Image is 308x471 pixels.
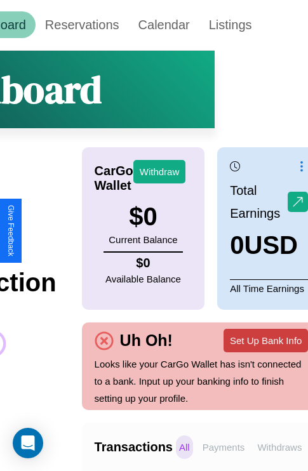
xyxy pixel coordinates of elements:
[254,435,305,459] p: Withdraws
[109,202,177,231] h3: $ 0
[6,205,15,256] div: Give Feedback
[129,11,199,38] a: Calendar
[95,164,133,193] h4: CarGo Wallet
[133,160,186,183] button: Withdraw
[105,270,181,288] p: Available Balance
[109,231,177,248] p: Current Balance
[114,331,179,350] h4: Uh Oh!
[230,179,288,225] p: Total Earnings
[224,329,308,352] button: Set Up Bank Info
[230,231,308,260] h3: 0 USD
[199,435,248,459] p: Payments
[13,428,43,458] div: Open Intercom Messenger
[105,256,181,270] h4: $ 0
[95,440,173,454] h4: Transactions
[199,11,262,38] a: Listings
[176,435,193,459] p: All
[36,11,129,38] a: Reservations
[230,279,308,297] p: All Time Earnings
